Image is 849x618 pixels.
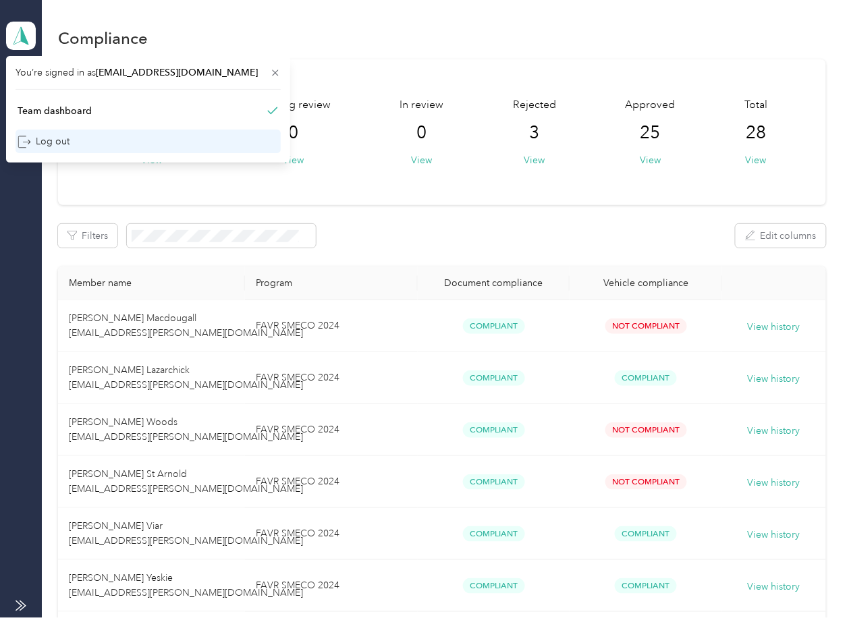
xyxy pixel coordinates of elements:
[463,474,525,490] span: Compliant
[746,153,767,167] button: View
[16,65,281,80] span: You’re signed in as
[58,224,117,248] button: Filters
[463,422,525,438] span: Compliant
[748,476,800,490] button: View history
[626,97,676,113] span: Approved
[288,122,298,144] span: 0
[245,508,418,560] td: FAVR SMECO 2024
[605,474,687,490] span: Not Compliant
[283,153,304,167] button: View
[69,364,303,391] span: [PERSON_NAME] Lazarchick [EMAIL_ADDRESS][PERSON_NAME][DOMAIN_NAME]
[463,578,525,594] span: Compliant
[615,370,677,386] span: Compliant
[245,266,418,300] th: Program
[736,224,826,248] button: Edit columns
[463,526,525,542] span: Compliant
[524,153,545,167] button: View
[245,560,418,612] td: FAVR SMECO 2024
[69,572,303,598] span: [PERSON_NAME] Yeskie [EMAIL_ADDRESS][PERSON_NAME][DOMAIN_NAME]
[615,578,677,594] span: Compliant
[58,31,148,45] h1: Compliance
[412,153,433,167] button: View
[744,97,767,113] span: Total
[748,580,800,594] button: View history
[58,266,245,300] th: Member name
[748,424,800,439] button: View history
[245,404,418,456] td: FAVR SMECO 2024
[748,372,800,387] button: View history
[429,277,559,289] div: Document compliance
[615,526,677,542] span: Compliant
[605,422,687,438] span: Not Compliant
[96,67,258,78] span: [EMAIL_ADDRESS][DOMAIN_NAME]
[463,370,525,386] span: Compliant
[245,300,418,352] td: FAVR SMECO 2024
[69,468,303,495] span: [PERSON_NAME] St Arnold [EMAIL_ADDRESS][PERSON_NAME][DOMAIN_NAME]
[417,122,427,144] span: 0
[69,312,303,339] span: [PERSON_NAME] Macdougall [EMAIL_ADDRESS][PERSON_NAME][DOMAIN_NAME]
[69,520,303,546] span: [PERSON_NAME] Viar [EMAIL_ADDRESS][PERSON_NAME][DOMAIN_NAME]
[18,104,92,118] div: Team dashboard
[748,528,800,542] button: View history
[746,122,766,144] span: 28
[18,134,70,148] div: Log out
[640,122,661,144] span: 25
[773,542,849,618] iframe: Everlance-gr Chat Button Frame
[605,318,687,334] span: Not Compliant
[640,153,661,167] button: View
[530,122,540,144] span: 3
[748,320,800,335] button: View history
[245,456,418,508] td: FAVR SMECO 2024
[256,97,331,113] span: Pending review
[580,277,711,289] div: Vehicle compliance
[513,97,556,113] span: Rejected
[400,97,444,113] span: In review
[69,416,303,443] span: [PERSON_NAME] Woods [EMAIL_ADDRESS][PERSON_NAME][DOMAIN_NAME]
[245,352,418,404] td: FAVR SMECO 2024
[463,318,525,334] span: Compliant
